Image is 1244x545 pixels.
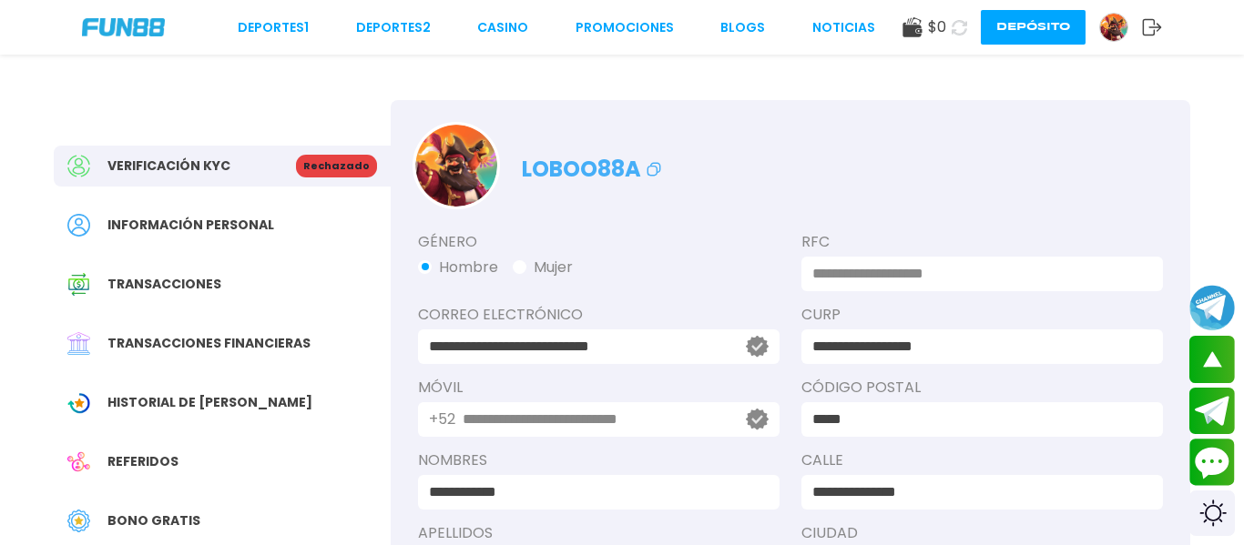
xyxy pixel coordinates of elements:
img: Free Bonus [67,510,90,532]
div: Switch theme [1189,490,1235,536]
a: Deportes1 [238,18,309,37]
span: Historial de [PERSON_NAME] [107,393,312,412]
img: Personal [67,214,90,237]
a: PersonalInformación personal [54,205,391,246]
p: Rechazado [296,155,377,177]
a: Wagering TransactionHistorial de [PERSON_NAME] [54,382,391,423]
img: Transaction History [67,273,90,296]
a: CASINO [477,18,528,37]
span: Bono Gratis [107,511,200,530]
span: Transacciones financieras [107,334,311,353]
button: Contact customer service [1189,439,1235,486]
img: Avatar [415,125,497,207]
label: CURP [801,304,1163,326]
p: loboo88a [522,144,665,186]
span: Verificación KYC [107,156,230,176]
button: scroll up [1189,336,1235,383]
a: Verificación KYCRechazado [54,146,391,187]
span: Información personal [107,216,274,235]
a: ReferralReferidos [54,441,391,482]
span: Transacciones [107,275,221,294]
label: Género [418,231,780,253]
a: NOTICIAS [812,18,875,37]
a: Deportes2 [356,18,431,37]
img: Financial Transaction [67,332,90,355]
button: Join telegram channel [1189,284,1235,331]
label: Ciudad [801,522,1163,544]
label: Calle [801,449,1163,471]
label: APELLIDOS [418,522,780,544]
a: Avatar [1099,13,1142,42]
a: Financial TransactionTransacciones financieras [54,323,391,364]
span: Referidos [107,452,178,471]
button: Join telegram [1189,388,1235,435]
button: Hombre [418,257,498,278]
label: NOMBRES [418,449,780,471]
img: Referral [67,450,90,473]
a: Transaction HistoryTransacciones [54,264,391,305]
a: BLOGS [720,18,765,37]
button: Depósito [981,10,1086,45]
a: Promociones [576,18,674,37]
img: Wagering Transaction [67,391,90,414]
img: Avatar [1100,14,1127,41]
label: RFC [801,231,1163,253]
a: Free BonusBono Gratis [54,500,391,541]
img: Company Logo [82,18,165,36]
label: Código Postal [801,377,1163,399]
span: $ 0 [928,16,946,38]
p: +52 [429,409,455,430]
label: Móvil [418,377,780,399]
button: Mujer [513,257,573,278]
label: Correo electrónico [418,304,780,326]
